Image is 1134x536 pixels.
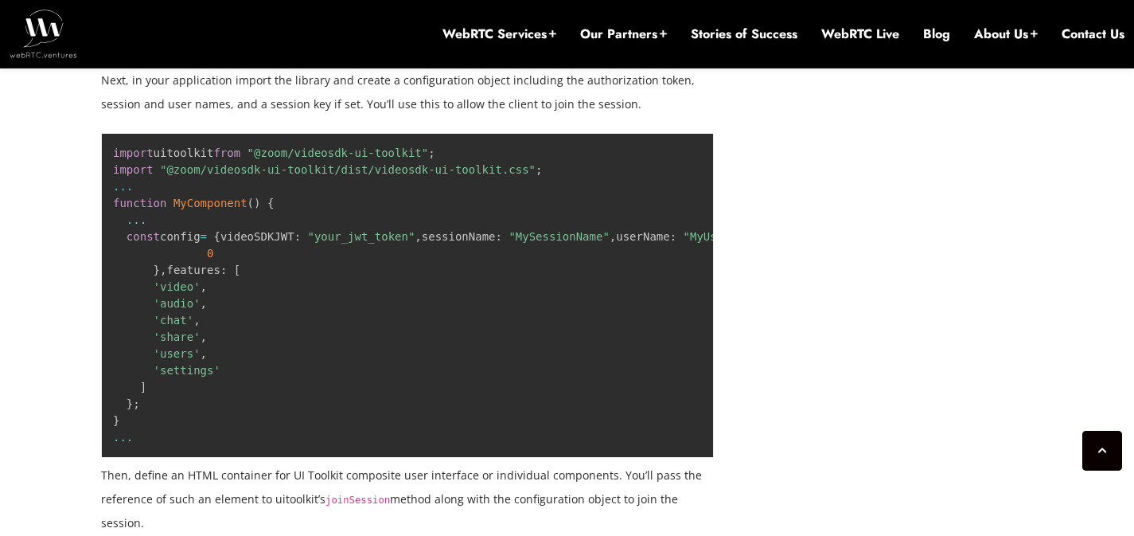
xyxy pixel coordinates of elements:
[691,25,797,43] a: Stories of Success
[267,197,274,209] span: {
[10,10,77,57] img: WebRTC.ventures
[496,230,502,243] span: :
[294,230,301,243] span: :
[220,264,227,276] span: :
[610,230,616,243] span: ,
[113,180,133,193] span: ...
[442,25,556,43] a: WebRTC Services
[821,25,899,43] a: WebRTC Live
[113,431,133,444] span: ...
[140,381,146,393] span: ]
[154,264,160,276] span: }
[308,230,415,243] span: "your_jwt_token"
[1062,25,1124,43] a: Contact Us
[213,230,220,243] span: {
[113,163,154,176] span: import
[428,147,435,159] span: ;
[201,347,207,360] span: ,
[254,197,260,209] span: )
[154,280,201,293] span: 'video'
[173,197,247,209] span: MyComponent
[207,247,213,260] span: 0
[160,264,166,276] span: ,
[536,163,542,176] span: ;
[101,68,714,116] p: Next, in your application import the library and create a configuration object including the auth...
[415,230,421,243] span: ,
[509,230,609,243] span: "MySessionName"
[201,331,207,343] span: ,
[580,25,667,43] a: Our Partners
[923,25,950,43] a: Blog
[113,147,154,159] span: import
[684,230,737,243] span: "MyUser"
[101,464,714,535] p: Then, define an HTML container for UI Toolkit composite user interface or individual components. ...
[974,25,1038,43] a: About Us
[201,230,207,243] span: =
[133,397,139,410] span: ;
[154,297,201,310] span: 'audio'
[247,147,429,159] span: "@zoom/videosdk-ui-toolkit"
[213,147,240,159] span: from
[127,397,133,410] span: }
[113,197,166,209] span: function
[201,297,207,310] span: ,
[193,314,200,327] span: ,
[127,230,160,243] span: const
[160,163,536,176] span: "@zoom/videosdk-ui-toolkit/dist/videosdk-ui-toolkit.css"
[127,213,146,226] span: ...
[113,414,119,427] span: }
[154,347,201,360] span: 'users'
[154,331,201,343] span: 'share'
[325,495,390,506] code: joinSession
[154,364,220,377] span: 'settings'
[154,314,194,327] span: 'chat'
[247,197,254,209] span: (
[201,280,207,293] span: ,
[234,264,240,276] span: [
[670,230,676,243] span: :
